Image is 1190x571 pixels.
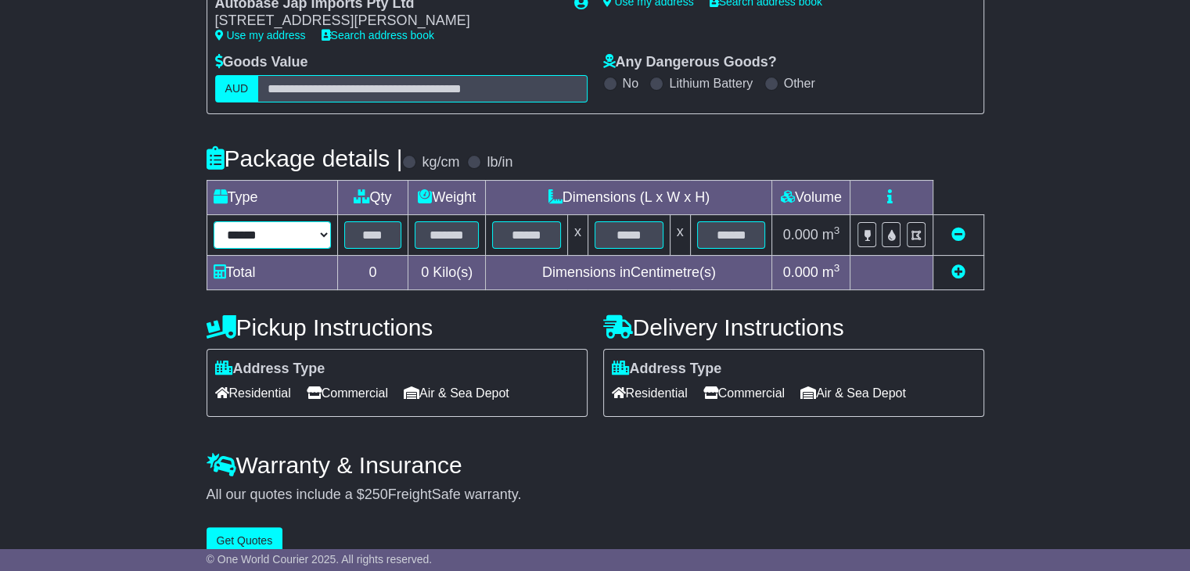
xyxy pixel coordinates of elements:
label: Address Type [612,361,722,378]
h4: Pickup Instructions [207,314,588,340]
div: [STREET_ADDRESS][PERSON_NAME] [215,13,559,30]
td: Kilo(s) [408,255,486,289]
span: Commercial [307,381,388,405]
label: Lithium Battery [669,76,753,91]
h4: Warranty & Insurance [207,452,984,478]
a: Add new item [951,264,965,280]
label: AUD [215,75,259,102]
span: Residential [215,381,291,405]
h4: Delivery Instructions [603,314,984,340]
sup: 3 [834,262,840,274]
label: lb/in [487,154,512,171]
td: Qty [337,180,408,214]
td: 0 [337,255,408,289]
label: Address Type [215,361,325,378]
td: Dimensions in Centimetre(s) [486,255,772,289]
span: Air & Sea Depot [800,381,906,405]
td: x [567,214,588,255]
button: Get Quotes [207,527,283,555]
span: Air & Sea Depot [404,381,509,405]
span: 250 [365,487,388,502]
h4: Package details | [207,145,403,171]
label: kg/cm [422,154,459,171]
td: Total [207,255,337,289]
label: Other [784,76,815,91]
span: 0 [421,264,429,280]
div: All our quotes include a $ FreightSafe warranty. [207,487,984,504]
span: Commercial [703,381,785,405]
span: m [822,264,840,280]
span: Residential [612,381,688,405]
a: Search address book [322,29,434,41]
span: 0.000 [783,264,818,280]
label: No [623,76,638,91]
label: Any Dangerous Goods? [603,54,777,71]
sup: 3 [834,224,840,236]
span: © One World Courier 2025. All rights reserved. [207,553,433,566]
td: Weight [408,180,486,214]
span: m [822,227,840,242]
label: Goods Value [215,54,308,71]
td: Dimensions (L x W x H) [486,180,772,214]
td: Volume [772,180,850,214]
td: Type [207,180,337,214]
td: x [670,214,690,255]
a: Remove this item [951,227,965,242]
span: 0.000 [783,227,818,242]
a: Use my address [215,29,306,41]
